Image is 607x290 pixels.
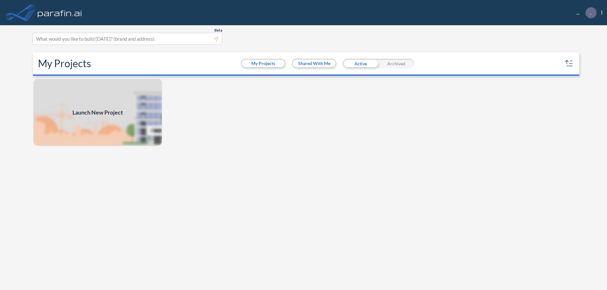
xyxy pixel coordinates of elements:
[38,57,91,69] h2: My Projects
[33,78,162,146] a: Launch New Project
[293,60,335,67] button: Shared With Me
[567,7,602,18] div: ...
[36,6,83,19] img: logo
[242,60,285,67] button: My Projects
[214,28,222,33] span: Beta
[564,58,574,68] button: sort
[590,10,592,15] p: .
[72,108,123,117] span: Launch New Project
[378,59,414,68] div: Archived
[33,78,162,146] img: add
[343,59,378,68] div: Active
